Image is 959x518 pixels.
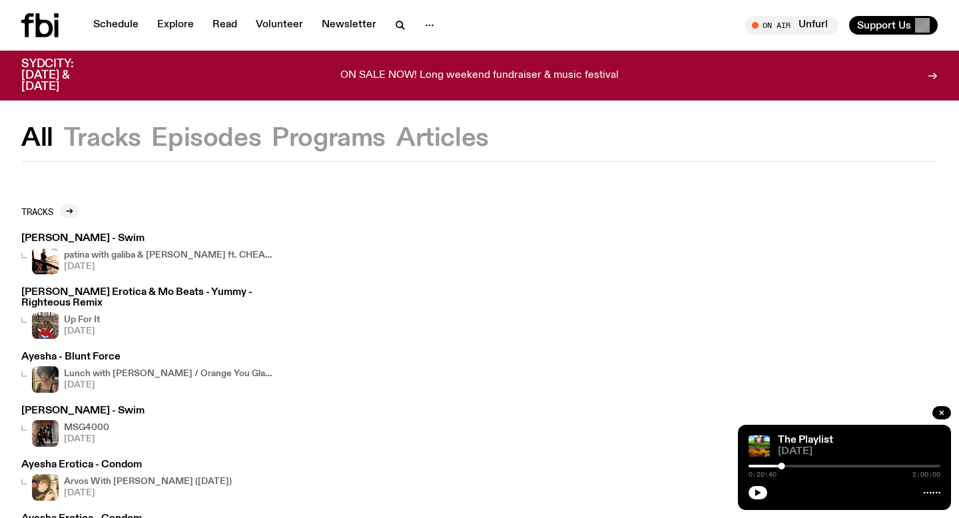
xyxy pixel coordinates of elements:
[21,127,53,150] button: All
[912,471,940,478] span: 2:00:00
[85,16,147,35] a: Schedule
[21,204,79,218] a: Tracks
[340,70,619,82] p: ON SALE NOW! Long weekend fundraiser & music festival
[248,16,311,35] a: Volunteer
[64,381,277,389] span: [DATE]
[749,471,777,478] span: 0:20:40
[64,251,277,260] h4: patina with galiba & [PERSON_NAME] ft. CHEAHDX
[272,127,386,150] button: Programs
[778,447,940,457] span: [DATE]
[21,352,277,362] h3: Ayesha - Blunt Force
[151,127,261,150] button: Episodes
[64,327,100,336] span: [DATE]
[21,59,107,93] h3: SYDCITY: [DATE] & [DATE]
[149,16,202,35] a: Explore
[64,423,109,432] h4: MSG4000
[64,477,232,486] h4: Arvos With [PERSON_NAME] ([DATE])
[314,16,384,35] a: Newsletter
[21,234,277,244] h3: [PERSON_NAME] - Swim
[21,406,145,447] a: [PERSON_NAME] - SwimMSG4000[DATE]
[64,127,141,150] button: Tracks
[21,460,232,501] a: Ayesha Erotica - CondomArvos With [PERSON_NAME] ([DATE])[DATE]
[396,127,489,150] button: Articles
[64,370,277,378] h4: Lunch with [PERSON_NAME] / Orange You Glad You're Listening to Tunez
[64,316,100,324] h4: Up For It
[745,16,838,35] button: On AirUnfurl
[64,489,232,497] span: [DATE]
[64,435,109,443] span: [DATE]
[778,435,833,445] a: The Playlist
[204,16,245,35] a: Read
[849,16,938,35] button: Support Us
[21,406,145,416] h3: [PERSON_NAME] - Swim
[21,460,232,470] h3: Ayesha Erotica - Condom
[21,206,53,216] h2: Tracks
[21,288,277,338] a: [PERSON_NAME] Erotica & Mo Beats - Yummy - Righteous RemixUp For It[DATE]
[857,19,911,31] span: Support Us
[64,262,277,271] span: [DATE]
[21,288,277,308] h3: [PERSON_NAME] Erotica & Mo Beats - Yummy - Righteous Remix
[21,352,277,393] a: Ayesha - Blunt ForceLunch with [PERSON_NAME] / Orange You Glad You're Listening to Tunez[DATE]
[21,234,277,274] a: [PERSON_NAME] - Swimpatina with galiba & [PERSON_NAME] ft. CHEAHDX[DATE]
